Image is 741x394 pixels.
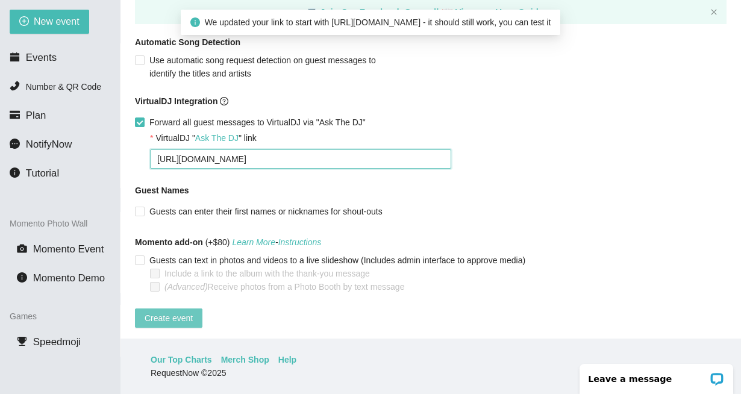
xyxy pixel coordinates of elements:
iframe: LiveChat chat widget [572,356,741,394]
i: - [232,237,321,247]
div: VirtualDJ " " link [155,131,256,145]
span: laptop [442,7,453,17]
span: Tutorial [26,167,59,179]
span: Speedmoji [33,336,81,348]
span: info-circle [10,167,20,178]
div: RequestNow © 2025 [151,366,708,380]
span: Include a link to the album with the thank-you message [160,267,375,280]
span: message [10,139,20,149]
span: question-circle [220,97,228,105]
a: laptop Join Our Facebook Group || [306,7,442,17]
span: phone [10,81,20,91]
span: NotifyNow [26,139,72,150]
span: Use automatic song request detection on guest messages to identify the titles and artists [145,54,381,80]
span: (+$80) [135,236,321,249]
span: info-circle [17,272,27,283]
span: Momento Event [33,243,104,255]
a: Merch Shop [221,353,269,366]
span: info-circle [190,17,200,27]
span: Plan [26,110,46,121]
span: credit-card [10,110,20,120]
a: laptop View our User Guide [442,7,544,17]
span: Momento Demo [33,272,105,284]
a: Our Top Charts [151,353,212,366]
span: calendar [10,52,20,62]
span: Create event [145,311,193,325]
span: Forward all guest messages to VirtualDJ via "Ask The DJ" [145,116,370,129]
b: Momento add-on [135,237,203,247]
button: Create event [135,308,202,328]
a: Instructions [278,237,322,247]
a: Ask The DJ [195,133,239,143]
span: Receive photos from a Photo Booth by text message [160,280,409,293]
b: Guest Names [135,186,189,195]
a: Learn More [232,237,275,247]
span: laptop [306,7,317,17]
span: We updated your link to start with [URL][DOMAIN_NAME] - it should still work, you can test it [205,17,551,27]
span: Events [26,52,57,63]
a: Help [278,353,296,366]
b: VirtualDJ Integration [135,96,217,106]
span: Guests can text in photos and videos to a live slideshow (Includes admin interface to approve media) [145,254,530,267]
button: plus-circleNew event [10,10,89,34]
textarea: [URL][DOMAIN_NAME] [150,149,451,169]
span: camera [17,243,27,254]
button: close [710,8,718,16]
span: trophy [17,336,27,346]
span: Guests can enter their first names or nicknames for shout-outs [145,205,387,218]
b: Automatic Song Detection [135,36,240,49]
span: New event [34,14,80,29]
i: (Advanced) [164,282,208,292]
span: Number & QR Code [26,82,101,92]
span: plus-circle [19,16,29,28]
